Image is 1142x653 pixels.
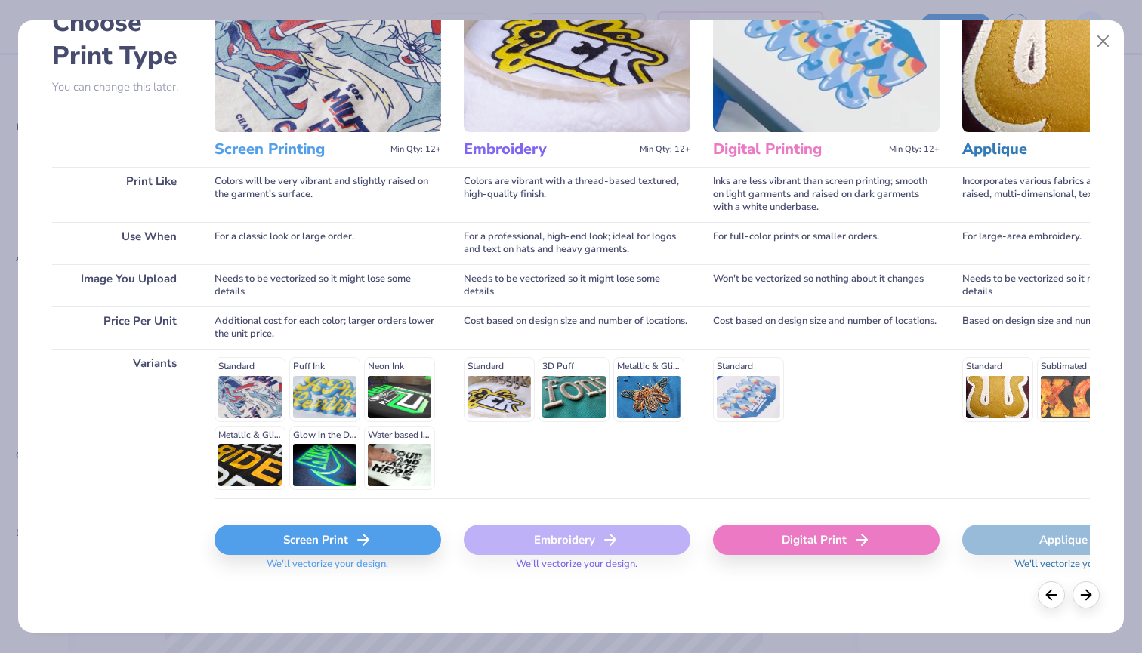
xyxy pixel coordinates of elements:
[52,222,192,264] div: Use When
[713,140,883,159] h3: Digital Printing
[215,222,441,264] div: For a classic look or large order.
[464,306,690,349] div: Cost based on design size and number of locations.
[52,81,192,94] p: You can change this later.
[52,167,192,222] div: Print Like
[889,144,940,155] span: Min Qty: 12+
[1089,27,1118,56] button: Close
[962,140,1132,159] h3: Applique
[215,525,441,555] div: Screen Print
[464,525,690,555] div: Embroidery
[464,264,690,306] div: Needs to be vectorized so it might lose some details
[1008,558,1142,580] span: We'll vectorize your design.
[510,558,644,580] span: We'll vectorize your design.
[390,144,441,155] span: Min Qty: 12+
[713,167,940,222] div: Inks are less vibrant than screen printing; smooth on light garments and raised on dark garments ...
[52,264,192,306] div: Image You Upload
[464,167,690,222] div: Colors are vibrant with a thread-based textured, high-quality finish.
[713,525,940,555] div: Digital Print
[215,140,384,159] h3: Screen Printing
[464,222,690,264] div: For a professional, high-end look; ideal for logos and text on hats and heavy garments.
[261,558,394,580] span: We'll vectorize your design.
[52,306,192,349] div: Price Per Unit
[215,306,441,349] div: Additional cost for each color; larger orders lower the unit price.
[713,222,940,264] div: For full-color prints or smaller orders.
[640,144,690,155] span: Min Qty: 12+
[52,349,192,498] div: Variants
[52,6,192,72] h2: Choose Print Type
[464,140,634,159] h3: Embroidery
[215,264,441,306] div: Needs to be vectorized so it might lose some details
[215,167,441,222] div: Colors will be very vibrant and slightly raised on the garment's surface.
[713,306,940,349] div: Cost based on design size and number of locations.
[713,264,940,306] div: Won't be vectorized so nothing about it changes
